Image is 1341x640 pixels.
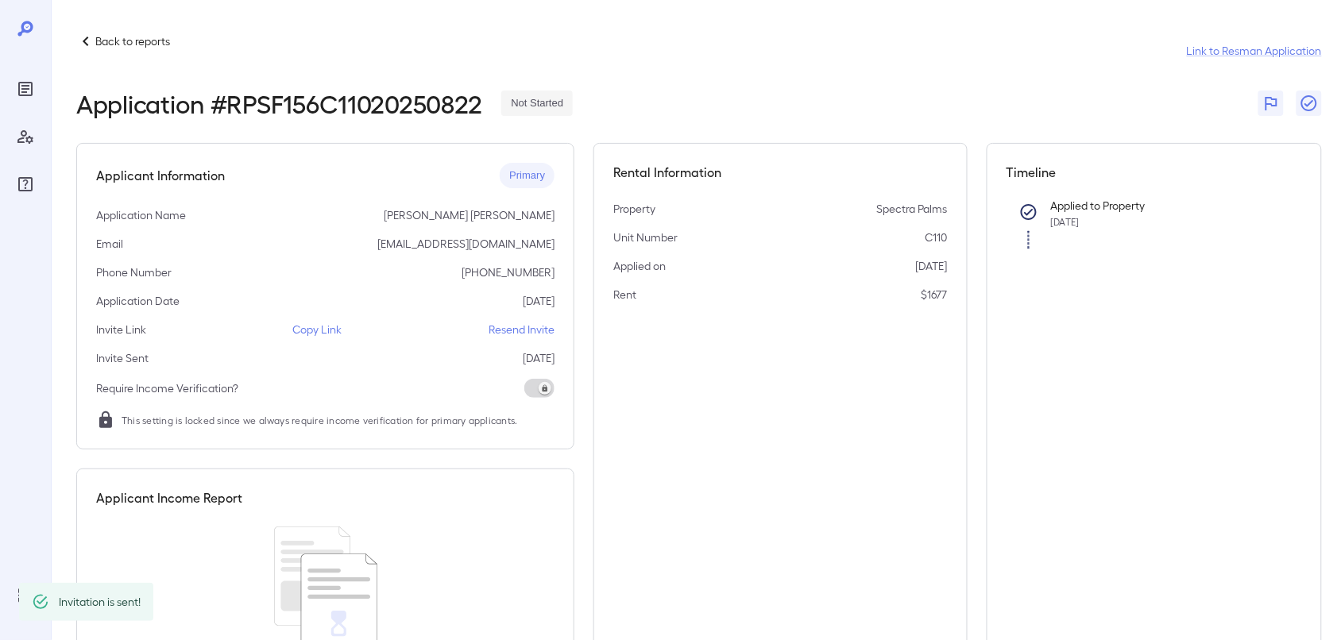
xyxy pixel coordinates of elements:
[1051,216,1080,227] span: [DATE]
[96,166,225,185] h5: Applicant Information
[96,322,146,337] p: Invite Link
[523,293,555,309] p: [DATE]
[489,322,555,337] p: Resend Invite
[96,380,238,396] p: Require Income Verification?
[13,583,38,608] div: Log Out
[613,201,655,217] p: Property
[13,124,38,149] div: Manage Users
[96,264,172,280] p: Phone Number
[95,33,170,49] p: Back to reports
[293,322,342,337] p: Copy Link
[1258,91,1284,116] button: Flag Report
[13,76,38,102] div: Reports
[96,350,149,366] p: Invite Sent
[1297,91,1322,116] button: Close Report
[384,207,555,223] p: [PERSON_NAME] [PERSON_NAME]
[523,350,555,366] p: [DATE]
[926,229,948,245] p: C110
[613,258,666,274] p: Applied on
[613,163,947,182] h5: Rental Information
[916,258,948,274] p: [DATE]
[76,89,482,118] h2: Application # RPSF156C11020250822
[501,96,573,111] span: Not Started
[1187,43,1322,59] a: Link to Resman Application
[122,412,518,428] span: This setting is locked since we always require income verification for primary applicants.
[96,293,180,309] p: Application Date
[462,264,555,280] p: [PHONE_NUMBER]
[13,172,38,197] div: FAQ
[877,201,948,217] p: Spectra Palms
[59,588,141,616] div: Invitation is sent!
[96,488,242,507] h5: Applicant Income Report
[96,207,186,223] p: Application Name
[1007,163,1302,182] h5: Timeline
[1051,198,1277,214] p: Applied to Property
[922,287,948,303] p: $1677
[377,236,555,252] p: [EMAIL_ADDRESS][DOMAIN_NAME]
[500,168,555,183] span: Primary
[613,287,636,303] p: Rent
[613,229,678,245] p: Unit Number
[96,236,123,252] p: Email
